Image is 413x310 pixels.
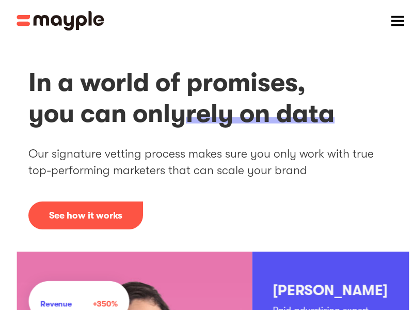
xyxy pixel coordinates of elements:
[49,209,122,222] div: See how it works
[41,299,72,308] h3: Revenue
[17,11,104,30] img: Mayple logo
[17,11,104,30] a: home
[273,283,388,299] h2: [PERSON_NAME]
[382,5,413,36] div: menu
[28,202,143,229] a: open lightbox
[186,99,335,129] span: rely on data
[28,67,385,129] h1: In a world of promises, you can only
[93,299,118,308] h3: +350%
[28,146,385,179] h2: Our signature vetting process makes sure you only work with true top-performing marketers that ca...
